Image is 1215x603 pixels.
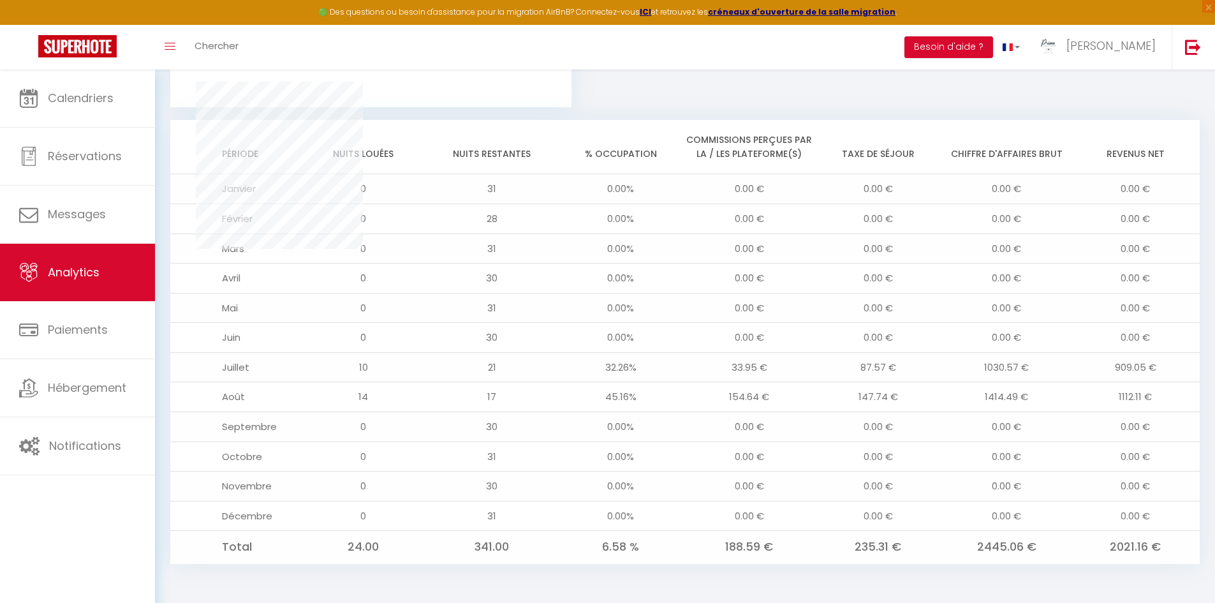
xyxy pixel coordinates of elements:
[299,412,428,442] td: 0
[556,323,685,353] td: 0.00%
[48,380,126,396] span: Hébergement
[1071,323,1200,353] td: 0.00 €
[943,501,1071,531] td: 0.00 €
[556,174,685,204] td: 0.00%
[185,25,248,70] a: Chercher
[943,204,1071,234] td: 0.00 €
[1071,412,1200,442] td: 0.00 €
[1071,293,1200,323] td: 0.00 €
[556,412,685,442] td: 0.00%
[1071,501,1200,531] td: 0.00 €
[556,531,685,563] td: 6.58 %
[685,264,814,294] td: 0.00 €
[170,501,299,531] td: Décembre
[943,472,1071,502] td: 0.00 €
[685,120,814,174] th: Commissions perçues par la / les plateforme(s)
[814,174,943,204] td: 0.00 €
[1071,382,1200,412] td: 1112.11 €
[943,531,1071,563] td: 2445.06 €
[814,412,943,442] td: 0.00 €
[170,323,299,353] td: Juin
[943,264,1071,294] td: 0.00 €
[1071,531,1200,563] td: 2021.16 €
[814,234,943,264] td: 0.00 €
[170,531,299,563] td: Total
[943,352,1071,382] td: 1030.57 €
[556,204,685,234] td: 0.00%
[170,174,299,204] td: Janvier
[814,472,943,502] td: 0.00 €
[685,412,814,442] td: 0.00 €
[685,234,814,264] td: 0.00 €
[38,35,117,57] img: Super Booking
[299,323,428,353] td: 0
[556,472,685,502] td: 0.00%
[1071,472,1200,502] td: 0.00 €
[299,352,428,382] td: 10
[299,442,428,472] td: 0
[943,323,1071,353] td: 0.00 €
[428,531,557,563] td: 341.00
[170,264,299,294] td: Avril
[48,264,99,280] span: Analytics
[556,264,685,294] td: 0.00%
[904,36,993,58] button: Besoin d'aide ?
[428,352,557,382] td: 21
[556,352,685,382] td: 32.26%
[943,120,1071,174] th: Chiffre d'affaires brut
[1071,352,1200,382] td: 909.05 €
[48,322,108,338] span: Paiements
[170,382,299,412] td: Août
[170,412,299,442] td: Septembre
[814,442,943,472] td: 0.00 €
[10,5,48,43] button: Ouvrir le widget de chat LiveChat
[943,412,1071,442] td: 0.00 €
[299,264,428,294] td: 0
[685,501,814,531] td: 0.00 €
[428,412,557,442] td: 30
[1039,36,1058,56] img: ...
[685,174,814,204] td: 0.00 €
[299,472,428,502] td: 0
[170,204,299,234] td: Février
[943,174,1071,204] td: 0.00 €
[685,472,814,502] td: 0.00 €
[556,501,685,531] td: 0.00%
[428,234,557,264] td: 31
[299,293,428,323] td: 0
[1071,204,1200,234] td: 0.00 €
[1029,25,1172,70] a: ... [PERSON_NAME]
[943,382,1071,412] td: 1414.49 €
[814,323,943,353] td: 0.00 €
[49,438,121,454] span: Notifications
[428,472,557,502] td: 30
[814,531,943,563] td: 235.31 €
[1071,442,1200,472] td: 0.00 €
[814,264,943,294] td: 0.00 €
[170,352,299,382] td: Juillet
[48,206,106,222] span: Messages
[685,323,814,353] td: 0.00 €
[1071,234,1200,264] td: 0.00 €
[556,120,685,174] th: % Occupation
[428,120,557,174] th: Nuits restantes
[1071,120,1200,174] th: Revenus net
[1185,39,1201,55] img: logout
[428,204,557,234] td: 28
[170,442,299,472] td: Octobre
[814,120,943,174] th: Taxe de séjour
[685,442,814,472] td: 0.00 €
[428,382,557,412] td: 17
[1071,174,1200,204] td: 0.00 €
[428,501,557,531] td: 31
[556,293,685,323] td: 0.00%
[170,120,299,174] th: Période
[640,6,651,17] strong: ICI
[814,501,943,531] td: 0.00 €
[428,174,557,204] td: 31
[685,382,814,412] td: 154.64 €
[556,234,685,264] td: 0.00%
[1066,38,1156,54] span: [PERSON_NAME]
[195,39,239,52] span: Chercher
[814,293,943,323] td: 0.00 €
